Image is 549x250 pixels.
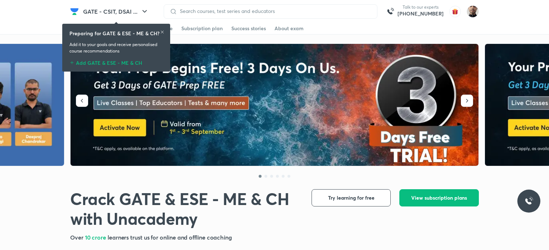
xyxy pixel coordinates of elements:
img: call-us [383,4,398,19]
span: View subscription plans [411,194,467,201]
img: Vinay Tiwari [467,5,479,18]
a: Success stories [231,23,266,34]
h1: Crack GATE & ESE - ME & CH with Unacademy [70,189,300,229]
button: Try learning for free [312,189,391,206]
a: Subscription plan [181,23,223,34]
span: Over [70,233,85,241]
div: Success stories [231,25,266,32]
h6: Preparing for GATE & ESE - ME & CH? [69,29,159,37]
p: Talk to our experts [398,4,444,10]
button: View subscription plans [399,189,479,206]
span: learners trust us for online and offline coaching [108,233,232,241]
button: GATE - CSIT, DSAI ... [79,4,153,19]
div: About exam [274,25,304,32]
div: Subscription plan [181,25,223,32]
p: Add it to your goals and receive personalised course recommendations [69,41,163,54]
img: avatar [449,6,461,17]
span: 10 crore [85,233,108,241]
div: Add GATE & ESE - ME & CH [69,57,163,66]
a: [PHONE_NUMBER] [398,10,444,17]
a: About exam [274,23,304,34]
span: Try learning for free [328,194,375,201]
input: Search courses, test series and educators [177,8,371,14]
img: ttu [525,197,533,205]
img: Company Logo [70,7,79,16]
